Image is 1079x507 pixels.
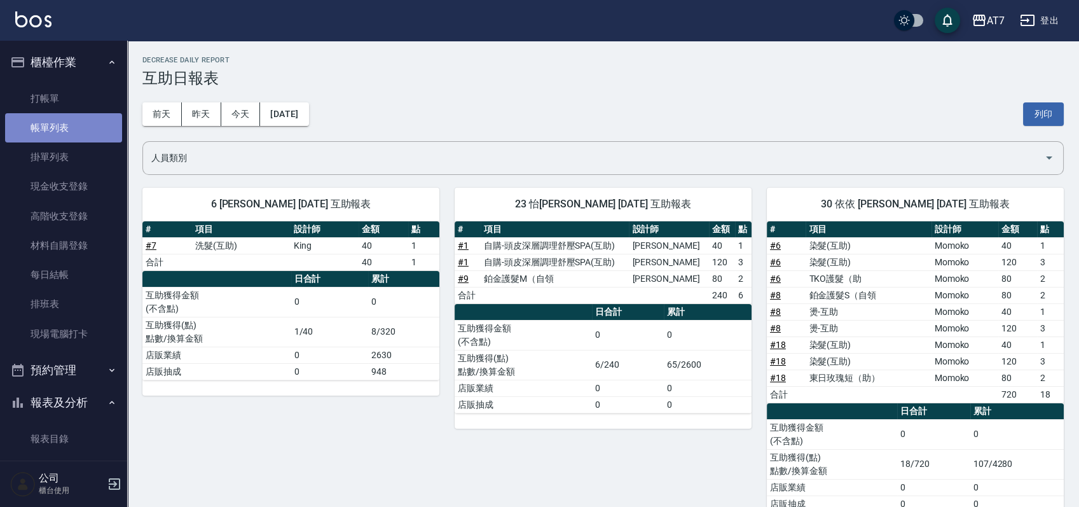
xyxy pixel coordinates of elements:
[142,254,192,270] td: 合計
[998,353,1037,370] td: 120
[15,11,52,27] img: Logo
[142,102,182,126] button: 前天
[931,237,998,254] td: Momoko
[5,46,122,79] button: 櫃檯作業
[1037,237,1064,254] td: 1
[806,370,931,386] td: 東日玫瑰短（助）
[291,287,369,317] td: 0
[931,320,998,337] td: Momoko
[709,254,735,270] td: 120
[767,419,897,449] td: 互助獲得金額 (不含點)
[408,254,439,270] td: 1
[148,147,1039,169] input: 人員名稱
[1037,221,1064,238] th: 點
[142,363,291,380] td: 店販抽成
[455,287,481,303] td: 合計
[359,237,408,254] td: 40
[970,419,1064,449] td: 0
[806,221,931,238] th: 項目
[770,274,781,284] a: #6
[664,396,752,413] td: 0
[291,317,369,347] td: 1/40
[359,254,408,270] td: 40
[368,363,439,380] td: 948
[770,356,786,366] a: #18
[806,254,931,270] td: 染髮(互助)
[5,231,122,260] a: 材料自購登錄
[998,386,1037,403] td: 720
[897,403,970,420] th: 日合計
[767,479,897,496] td: 店販業績
[592,396,664,413] td: 0
[931,287,998,303] td: Momoko
[966,8,1010,34] button: AT7
[5,172,122,201] a: 現金收支登錄
[5,354,122,387] button: 預約管理
[5,142,122,172] a: 掛單列表
[368,347,439,363] td: 2630
[735,287,752,303] td: 6
[291,271,369,288] th: 日合計
[592,320,664,350] td: 0
[629,221,709,238] th: 設計師
[664,380,752,396] td: 0
[5,424,122,454] a: 報表目錄
[408,237,439,254] td: 1
[998,320,1037,337] td: 120
[1037,287,1064,303] td: 2
[998,254,1037,270] td: 120
[931,353,998,370] td: Momoko
[158,198,424,211] span: 6 [PERSON_NAME] [DATE] 互助報表
[481,254,629,270] td: 自購-頭皮深層調理舒壓SPA(互助)
[770,373,786,383] a: #18
[629,237,709,254] td: [PERSON_NAME]
[1037,386,1064,403] td: 18
[897,419,970,449] td: 0
[931,303,998,320] td: Momoko
[5,84,122,113] a: 打帳單
[735,237,752,254] td: 1
[806,270,931,287] td: TKO護髮（助
[770,257,781,267] a: #6
[368,287,439,317] td: 0
[735,270,752,287] td: 2
[931,337,998,353] td: Momoko
[629,254,709,270] td: [PERSON_NAME]
[1023,102,1064,126] button: 列印
[260,102,308,126] button: [DATE]
[291,347,369,363] td: 0
[709,237,735,254] td: 40
[998,237,1037,254] td: 40
[142,347,291,363] td: 店販業績
[192,221,291,238] th: 項目
[455,221,752,304] table: a dense table
[629,270,709,287] td: [PERSON_NAME]
[1037,370,1064,386] td: 2
[664,350,752,380] td: 65/2600
[664,320,752,350] td: 0
[192,237,291,254] td: 洗髮(互助)
[897,479,970,496] td: 0
[998,270,1037,287] td: 80
[455,396,592,413] td: 店販抽成
[935,8,960,33] button: save
[970,403,1064,420] th: 累計
[987,13,1005,29] div: AT7
[408,221,439,238] th: 點
[735,221,752,238] th: 點
[1037,320,1064,337] td: 3
[735,254,752,270] td: 3
[1037,270,1064,287] td: 2
[806,337,931,353] td: 染髮(互助)
[470,198,736,211] span: 23 怡[PERSON_NAME] [DATE] 互助報表
[770,340,786,350] a: #18
[1037,303,1064,320] td: 1
[897,449,970,479] td: 18/720
[142,287,291,317] td: 互助獲得金額 (不含點)
[39,485,104,496] p: 櫃台使用
[767,221,1064,403] table: a dense table
[291,237,359,254] td: King
[1037,254,1064,270] td: 3
[458,257,469,267] a: #1
[664,304,752,321] th: 累計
